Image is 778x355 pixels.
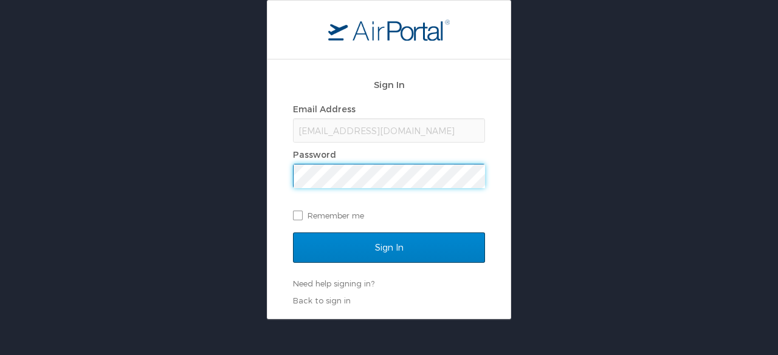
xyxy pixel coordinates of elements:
h2: Sign In [293,78,485,92]
label: Remember me [293,206,485,225]
a: Need help signing in? [293,279,374,288]
label: Password [293,149,336,160]
input: Sign In [293,232,485,263]
a: Back to sign in [293,296,351,305]
img: logo [328,19,450,41]
label: Email Address [293,104,356,114]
